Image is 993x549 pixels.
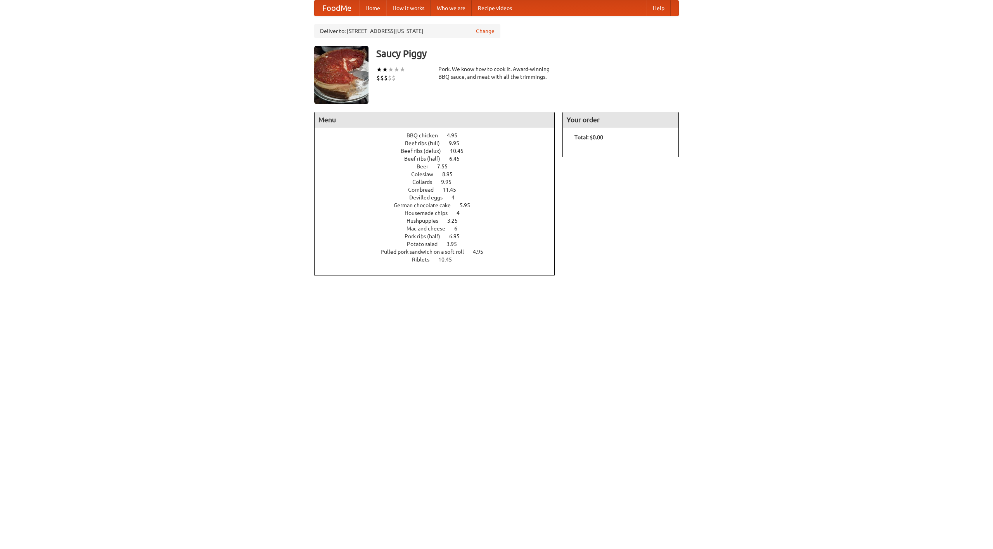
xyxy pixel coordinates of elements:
span: 4 [452,194,462,201]
li: $ [384,74,388,82]
span: 8.95 [442,171,460,177]
h3: Saucy Piggy [376,46,679,61]
li: $ [380,74,384,82]
span: 7.55 [437,163,455,170]
a: Mac and cheese 6 [407,225,472,232]
span: 11.45 [443,187,464,193]
a: Home [359,0,386,16]
span: 9.95 [441,179,459,185]
span: 6.95 [449,233,467,239]
span: Beef ribs (delux) [401,148,449,154]
span: 4.95 [473,249,491,255]
span: 10.45 [438,256,460,263]
li: ★ [388,65,394,74]
span: 4.95 [447,132,465,139]
span: 3.25 [447,218,465,224]
span: 3.95 [446,241,465,247]
a: Hushpuppies 3.25 [407,218,472,224]
span: Hushpuppies [407,218,446,224]
div: Pork. We know how to cook it. Award-winning BBQ sauce, and meat with all the trimmings. [438,65,555,81]
a: Who we are [431,0,472,16]
a: Riblets 10.45 [412,256,466,263]
span: 10.45 [450,148,471,154]
li: ★ [394,65,400,74]
a: Beer 7.55 [417,163,462,170]
span: 6.45 [449,156,467,162]
div: Deliver to: [STREET_ADDRESS][US_STATE] [314,24,500,38]
a: Beef ribs (delux) 10.45 [401,148,478,154]
span: Cornbread [408,187,441,193]
span: Beer [417,163,436,170]
span: Beef ribs (half) [404,156,448,162]
span: Riblets [412,256,437,263]
a: How it works [386,0,431,16]
a: Pork ribs (half) 6.95 [405,233,474,239]
a: Collards 9.95 [412,179,466,185]
img: angular.jpg [314,46,368,104]
li: $ [376,74,380,82]
a: FoodMe [315,0,359,16]
span: German chocolate cake [394,202,458,208]
span: 9.95 [449,140,467,146]
span: Collards [412,179,440,185]
li: ★ [382,65,388,74]
h4: Menu [315,112,554,128]
span: 6 [454,225,465,232]
a: Recipe videos [472,0,518,16]
span: Beef ribs (full) [405,140,448,146]
span: Mac and cheese [407,225,453,232]
a: Potato salad 3.95 [407,241,471,247]
a: Coleslaw 8.95 [411,171,467,177]
span: BBQ chicken [407,132,446,139]
a: Devilled eggs 4 [409,194,469,201]
b: Total: $0.00 [574,134,603,140]
span: Housemade chips [405,210,455,216]
a: German chocolate cake 5.95 [394,202,484,208]
li: ★ [376,65,382,74]
a: Pulled pork sandwich on a soft roll 4.95 [381,249,498,255]
span: Pork ribs (half) [405,233,448,239]
li: ★ [400,65,405,74]
a: Change [476,27,495,35]
a: BBQ chicken 4.95 [407,132,472,139]
span: Coleslaw [411,171,441,177]
a: Housemade chips 4 [405,210,474,216]
a: Cornbread 11.45 [408,187,471,193]
li: $ [388,74,392,82]
a: Help [647,0,671,16]
span: 4 [457,210,467,216]
li: $ [392,74,396,82]
a: Beef ribs (half) 6.45 [404,156,474,162]
span: 5.95 [460,202,478,208]
span: Potato salad [407,241,445,247]
h4: Your order [563,112,678,128]
span: Devilled eggs [409,194,450,201]
a: Beef ribs (full) 9.95 [405,140,474,146]
span: Pulled pork sandwich on a soft roll [381,249,472,255]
